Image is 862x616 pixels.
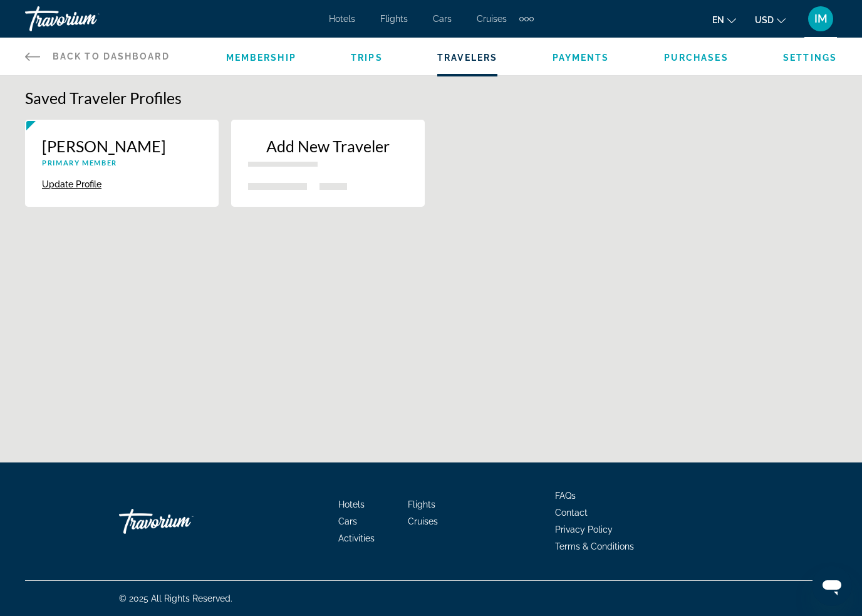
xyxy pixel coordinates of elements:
[477,14,507,24] a: Cruises
[755,15,774,25] span: USD
[42,179,101,190] button: Update Profile {{ traveler.firstName }} {{ traveler.lastName }}
[231,120,425,207] button: New traveler
[555,541,634,551] a: Terms & Conditions
[408,516,438,526] a: Cruises
[42,159,202,167] p: Primary Member
[804,6,837,32] button: User Menu
[338,499,365,509] a: Hotels
[338,516,357,526] a: Cars
[42,137,202,155] p: [PERSON_NAME]
[53,51,170,61] span: Back to Dashboard
[712,15,724,25] span: en
[814,13,828,25] span: IM
[755,11,786,29] button: Change currency
[25,3,150,35] a: Travorium
[119,503,244,540] a: Travorium
[433,14,452,24] a: Cars
[338,533,375,543] a: Activities
[351,53,383,63] a: Trips
[664,53,729,63] a: Purchases
[555,525,613,535] a: Privacy Policy
[408,499,435,509] a: Flights
[119,593,232,603] span: © 2025 All Rights Reserved.
[555,508,588,518] a: Contact
[226,53,296,63] a: Membership
[783,53,837,63] a: Settings
[553,53,610,63] a: Payments
[712,11,736,29] button: Change language
[555,491,576,501] a: FAQs
[25,38,170,75] a: Back to Dashboard
[380,14,408,24] a: Flights
[437,53,497,63] a: Travelers
[812,566,852,606] iframe: Button to launch messaging window
[329,14,355,24] a: Hotels
[25,88,837,107] h1: Saved Traveler Profiles
[519,9,534,29] button: Extra navigation items
[248,137,408,155] p: Add New Traveler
